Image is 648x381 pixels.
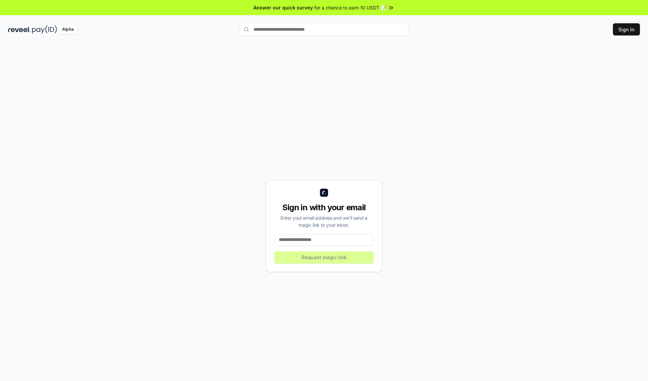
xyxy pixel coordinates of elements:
img: logo_small [320,189,328,197]
div: Alpha [58,25,77,34]
img: pay_id [32,25,57,34]
div: Sign in with your email [274,202,374,213]
span: Answer our quick survey [253,4,313,11]
img: reveel_dark [8,25,31,34]
span: for a chance to earn 10 USDT 📝 [314,4,386,11]
div: Enter your email address and we’ll send a magic link to your inbox. [274,214,374,228]
button: Sign In [613,23,640,35]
